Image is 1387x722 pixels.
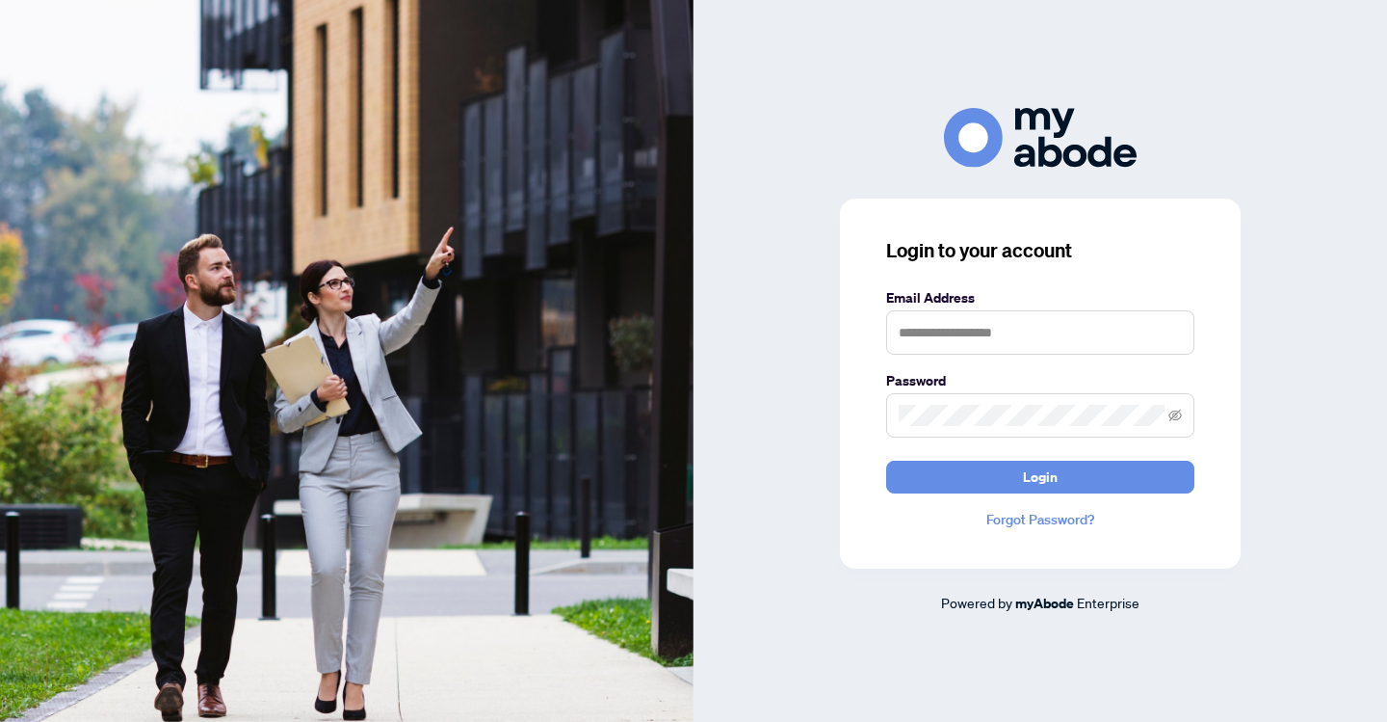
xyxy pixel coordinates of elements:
h3: Login to your account [886,237,1194,264]
span: Powered by [941,594,1012,611]
img: ma-logo [944,108,1137,167]
label: Email Address [886,287,1194,308]
button: Login [886,461,1194,494]
span: eye-invisible [1168,409,1182,422]
span: Enterprise [1077,594,1139,611]
label: Password [886,370,1194,391]
a: myAbode [1015,593,1074,614]
span: Login [1023,462,1058,493]
a: Forgot Password? [886,509,1194,530]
